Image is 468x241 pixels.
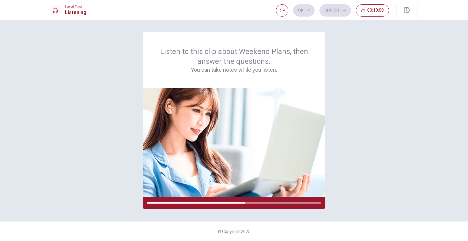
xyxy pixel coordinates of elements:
span: © Copyright 2025 [217,229,251,234]
span: Level Test [65,5,86,9]
span: 00:10:00 [367,8,384,13]
h1: Listening [65,9,86,16]
h4: You can take notes while you listen. [158,66,310,74]
div: Listen to this clip about Weekend Plans, then answer the questions. [158,47,310,74]
button: 00:10:00 [356,4,389,17]
img: passage image [143,88,325,197]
